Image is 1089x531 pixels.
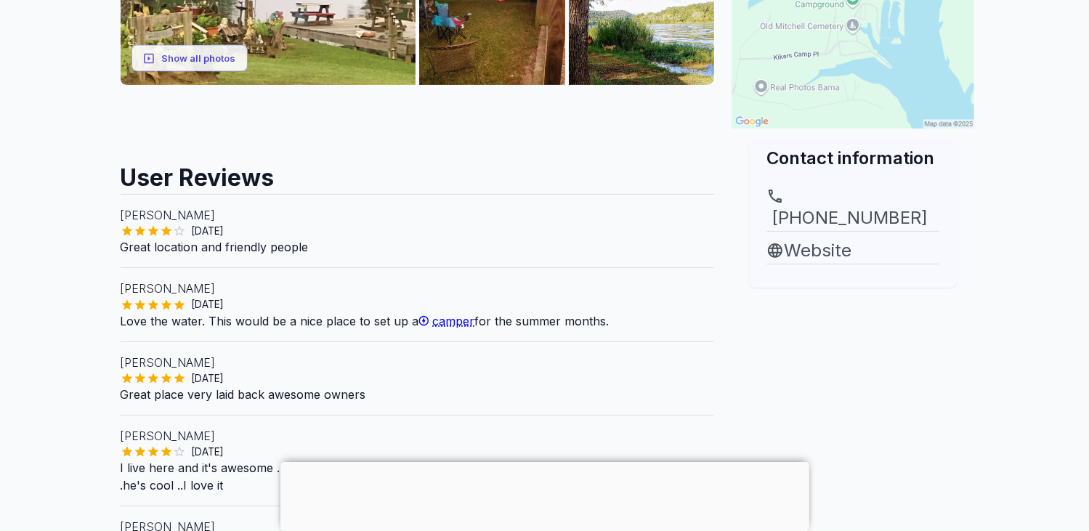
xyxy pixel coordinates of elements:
p: [PERSON_NAME] [121,280,715,297]
p: [PERSON_NAME] [121,354,715,371]
iframe: Advertisement [280,462,809,527]
span: [DATE] [186,297,230,312]
span: [DATE] [186,224,230,238]
span: camper [433,314,475,328]
h2: User Reviews [121,150,715,194]
p: Great location and friendly people [121,238,715,256]
iframe: Advertisement [732,288,974,469]
p: Love the water. This would be a nice place to set up a for the summer months. [121,312,715,330]
p: [PERSON_NAME] [121,427,715,445]
button: Show all photos [131,45,248,72]
a: camper [419,314,475,328]
span: [DATE] [186,445,230,459]
p: [PERSON_NAME] [121,206,715,224]
span: [DATE] [186,371,230,386]
h2: Contact information [766,146,939,170]
a: [PHONE_NUMBER] [766,187,939,231]
p: I live here and it's awesome ..people are friendly owner is very lucky to own a piece of heaven o... [121,459,715,494]
iframe: Advertisement [121,85,715,150]
p: Great place very laid back awesome owners [121,386,715,403]
a: Website [766,238,939,264]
